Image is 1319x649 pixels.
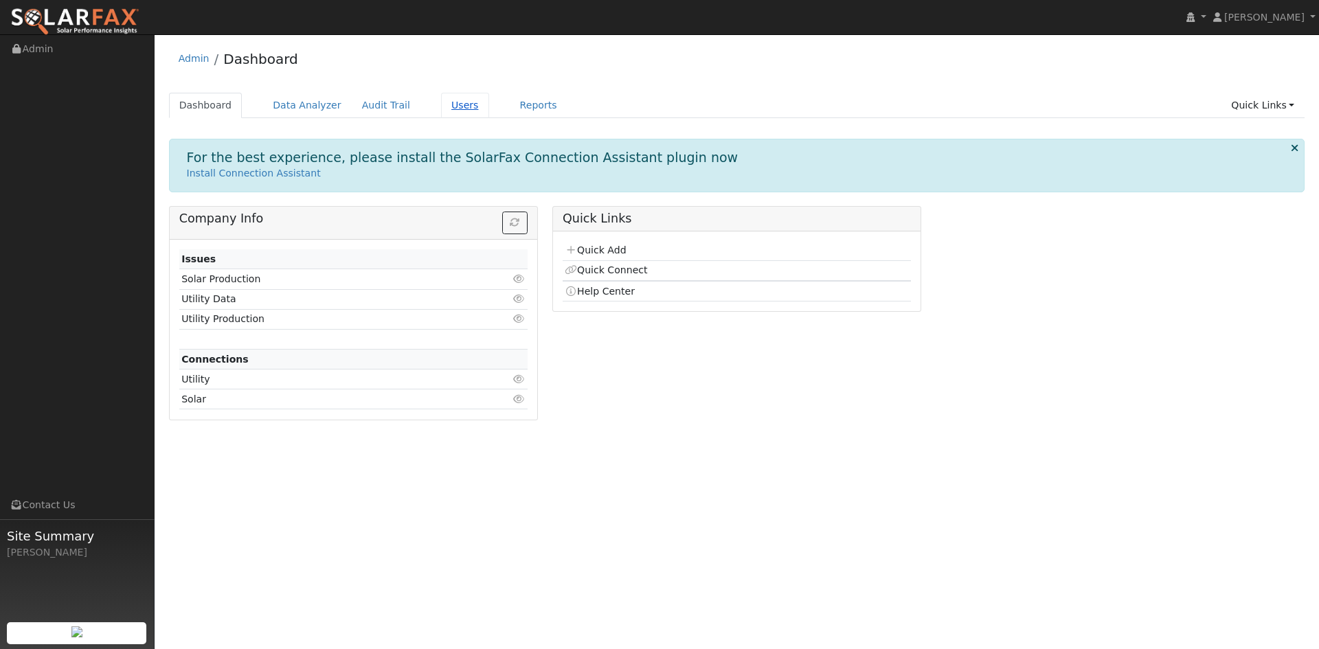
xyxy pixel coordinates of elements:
[179,212,528,226] h5: Company Info
[565,244,626,255] a: Quick Add
[513,274,526,284] i: Click to view
[71,626,82,637] img: retrieve
[187,168,321,179] a: Install Connection Assistant
[181,253,216,264] strong: Issues
[262,93,352,118] a: Data Analyzer
[223,51,298,67] a: Dashboard
[169,93,243,118] a: Dashboard
[7,527,147,545] span: Site Summary
[1221,93,1305,118] a: Quick Links
[513,294,526,304] i: Click to view
[510,93,567,118] a: Reports
[179,369,471,389] td: Utility
[179,289,471,309] td: Utility Data
[565,264,647,275] a: Quick Connect
[179,53,210,64] a: Admin
[179,269,471,289] td: Solar Production
[7,545,147,560] div: [PERSON_NAME]
[441,93,489,118] a: Users
[10,8,139,36] img: SolarFax
[513,374,526,384] i: Click to view
[513,394,526,404] i: Click to view
[1224,12,1305,23] span: [PERSON_NAME]
[352,93,420,118] a: Audit Trail
[181,354,249,365] strong: Connections
[513,314,526,323] i: Click to view
[563,212,911,226] h5: Quick Links
[565,286,635,297] a: Help Center
[179,389,471,409] td: Solar
[179,309,471,329] td: Utility Production
[187,150,739,166] h1: For the best experience, please install the SolarFax Connection Assistant plugin now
